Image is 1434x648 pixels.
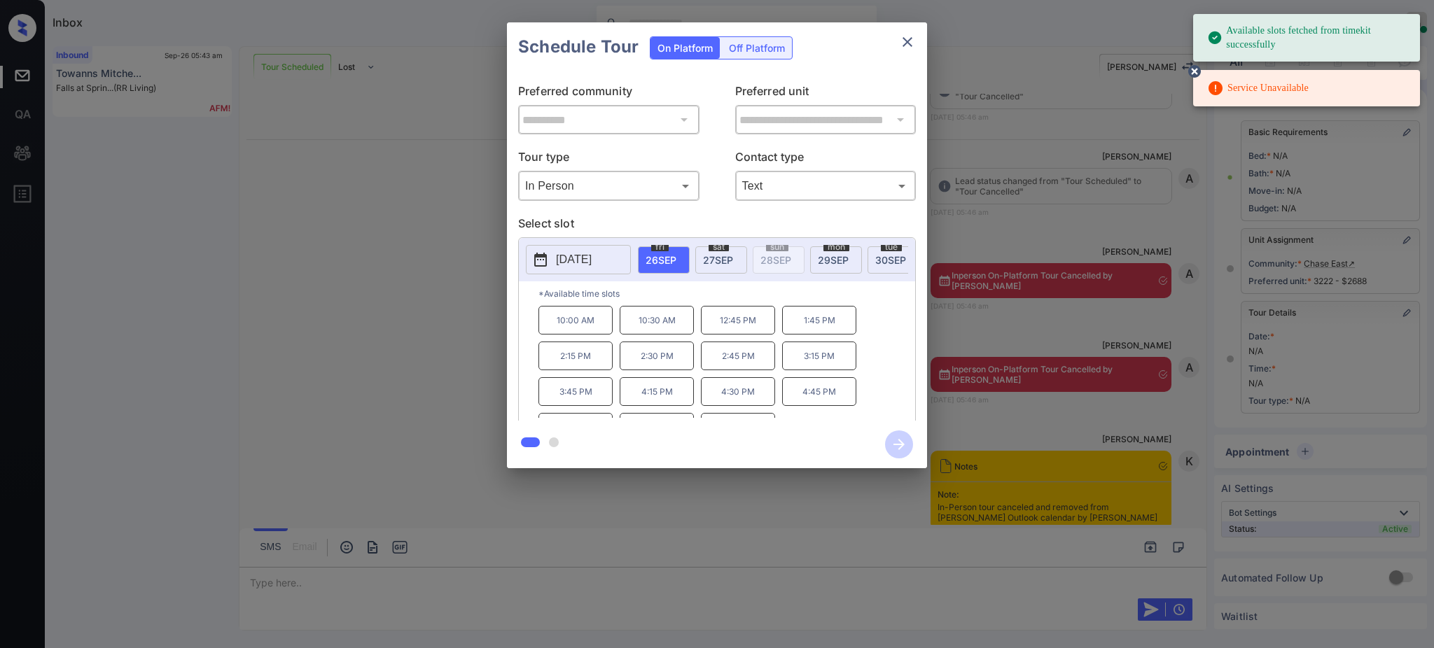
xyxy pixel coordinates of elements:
[701,413,775,442] p: 5:45 PM
[709,243,729,251] span: sat
[538,377,613,406] p: 3:45 PM
[868,246,919,274] div: date-select
[556,251,592,268] p: [DATE]
[638,246,690,274] div: date-select
[875,254,906,266] span: 30 SEP
[538,413,613,442] p: 5:00 PM
[651,243,669,251] span: fri
[518,148,699,171] p: Tour type
[620,413,694,442] p: 5:15 PM
[1207,74,1309,102] div: Service Unavailable
[722,37,792,59] div: Off Platform
[782,377,856,406] p: 4:45 PM
[507,22,650,71] h2: Schedule Tour
[782,341,856,370] p: 3:15 PM
[810,246,862,274] div: date-select
[701,306,775,334] p: 12:45 PM
[1207,18,1409,57] div: Available slots fetched from timekit successfully
[538,306,613,334] p: 10:00 AM
[735,148,917,171] p: Contact type
[701,377,775,406] p: 4:30 PM
[646,254,676,266] span: 26 SEP
[877,426,921,463] button: btn-next
[538,341,613,370] p: 2:15 PM
[739,174,913,197] div: Text
[701,341,775,370] p: 2:45 PM
[782,306,856,334] p: 1:45 PM
[518,215,916,237] p: Select slot
[620,341,694,370] p: 2:30 PM
[703,254,733,266] span: 27 SEP
[620,306,694,334] p: 10:30 AM
[893,28,921,56] button: close
[620,377,694,406] p: 4:15 PM
[526,245,631,274] button: [DATE]
[522,174,696,197] div: In Person
[518,83,699,105] p: Preferred community
[650,37,720,59] div: On Platform
[881,243,902,251] span: tue
[818,254,849,266] span: 29 SEP
[695,246,747,274] div: date-select
[735,83,917,105] p: Preferred unit
[823,243,849,251] span: mon
[538,281,915,306] p: *Available time slots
